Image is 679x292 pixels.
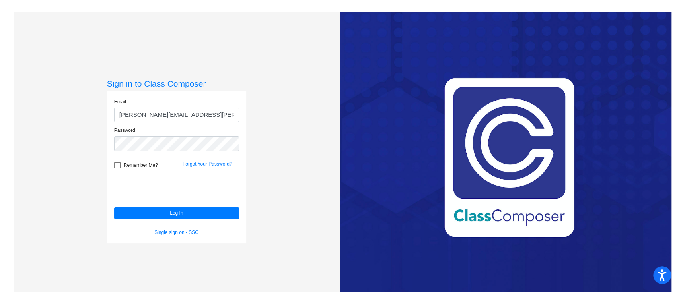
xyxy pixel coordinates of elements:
[114,127,135,134] label: Password
[107,79,246,89] h3: Sign in to Class Composer
[124,161,158,170] span: Remember Me?
[183,161,232,167] a: Forgot Your Password?
[114,207,239,219] button: Log In
[114,172,235,203] iframe: reCAPTCHA
[154,230,198,235] a: Single sign on - SSO
[114,98,126,105] label: Email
